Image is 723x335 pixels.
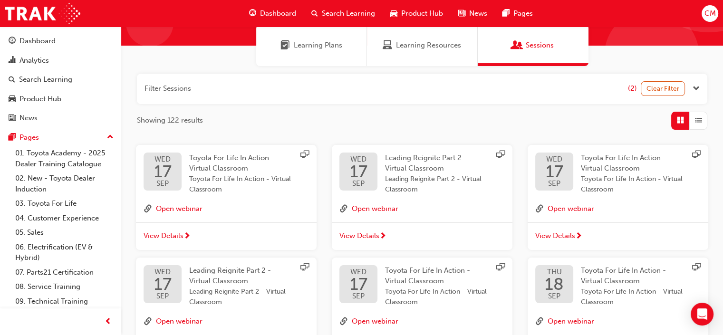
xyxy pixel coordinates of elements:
span: Product Hub [401,8,443,19]
span: SEP [350,293,367,300]
span: up-icon [107,131,114,144]
span: SEP [545,293,564,300]
button: Open webinar [548,316,594,328]
span: Search Learning [322,8,375,19]
a: Analytics [4,52,117,69]
a: THU18SEPToyota For Life In Action - Virtual ClassroomToyota For Life In Action - Virtual Classroom [535,265,701,308]
span: 17 [350,163,367,180]
span: link-icon [535,316,544,328]
a: 04. Customer Experience [11,211,117,226]
a: WED17SEPToyota For Life In Action - Virtual ClassroomToyota For Life In Action - Virtual Classroom [339,265,505,308]
a: 06. Electrification (EV & Hybrid) [11,240,117,265]
span: link-icon [144,203,152,215]
a: Product Hub [4,90,117,108]
span: car-icon [9,95,16,104]
div: Open Intercom Messenger [691,303,713,325]
span: link-icon [339,203,348,215]
span: link-icon [535,203,544,215]
span: guage-icon [249,8,256,19]
span: CM [704,8,715,19]
span: Toyota For Life In Action - Virtual Classroom [581,266,666,286]
a: news-iconNews [451,4,495,23]
span: sessionType_ONLINE_URL-icon [692,150,701,161]
span: Sessions [526,40,554,51]
span: 17 [154,276,172,293]
button: Open webinar [352,203,398,215]
span: guage-icon [9,37,16,46]
div: Pages [19,132,39,143]
span: WED [154,156,172,163]
span: Toyota For Life In Action - Virtual Classroom [581,174,685,195]
button: Clear Filter [641,81,685,96]
span: Toyota For Life In Action - Virtual Classroom [189,174,294,195]
span: Leading Reignite Part 2 - Virtual Classroom [189,266,271,286]
a: Dashboard [4,32,117,50]
span: next-icon [379,232,386,241]
span: SEP [154,180,172,187]
span: news-icon [9,114,16,123]
a: View Details [136,222,317,250]
a: View Details [332,222,512,250]
span: SEP [350,180,367,187]
span: next-icon [575,232,582,241]
span: Toyota For Life In Action - Virtual Classroom [189,153,274,173]
span: Learning Resources [383,40,392,51]
span: 17 [546,163,563,180]
span: sessionType_ONLINE_URL-icon [496,150,505,161]
span: pages-icon [502,8,510,19]
a: Learning PlansLearning Plans [256,25,367,66]
a: pages-iconPages [495,4,540,23]
span: 17 [154,163,172,180]
a: WED17SEPToyota For Life In Action - Virtual ClassroomToyota For Life In Action - Virtual Classroom [144,153,309,195]
span: Learning Resources [396,40,461,51]
div: Dashboard [19,36,56,47]
a: Search Learning [4,71,117,88]
span: Leading Reignite Part 2 - Virtual Classroom [385,153,467,173]
div: News [19,113,38,124]
span: Learning Plans [294,40,342,51]
button: Open webinar [156,203,202,215]
a: 02. New - Toyota Dealer Induction [11,171,117,196]
a: 07. Parts21 Certification [11,265,117,280]
a: SessionsSessions [478,25,588,66]
span: prev-icon [105,316,112,328]
span: News [469,8,487,19]
div: Search Learning [19,74,72,85]
span: car-icon [390,8,397,19]
span: 17 [350,276,367,293]
button: WED17SEPToyota For Life In Action - Virtual ClassroomToyota For Life In Action - Virtual Classroo... [136,145,317,250]
span: news-icon [458,8,465,19]
button: WED17SEPToyota For Life In Action - Virtual ClassroomToyota For Life In Action - Virtual Classroo... [528,145,708,250]
span: THU [545,268,564,276]
span: Toyota For Life In Action - Virtual Classroom [581,287,685,308]
span: search-icon [311,8,318,19]
button: WED17SEPLeading Reignite Part 2 - Virtual ClassroomLeading Reignite Part 2 - Virtual Classroomlin... [332,145,512,250]
span: sessionType_ONLINE_URL-icon [300,263,309,273]
a: car-iconProduct Hub [383,4,451,23]
button: Pages [4,129,117,146]
span: View Details [144,230,183,241]
span: sessionType_ONLINE_URL-icon [300,150,309,161]
span: SEP [546,180,563,187]
a: 09. Technical Training [11,294,117,309]
span: sessionType_ONLINE_URL-icon [692,263,701,273]
span: Toyota For Life In Action - Virtual Classroom [385,266,470,286]
span: WED [154,268,172,276]
a: Learning ResourcesLearning Resources [367,25,478,66]
span: link-icon [339,316,348,328]
span: Leading Reignite Part 2 - Virtual Classroom [385,174,490,195]
span: pages-icon [9,134,16,142]
a: 08. Service Training [11,279,117,294]
span: View Details [339,230,379,241]
a: View Details [528,222,708,250]
span: sessionType_ONLINE_URL-icon [496,263,505,273]
a: WED17SEPLeading Reignite Part 2 - Virtual ClassroomLeading Reignite Part 2 - Virtual Classroom [339,153,505,195]
span: 18 [545,276,564,293]
a: 05. Sales [11,225,117,240]
span: Dashboard [260,8,296,19]
span: Grid [677,115,684,126]
a: News [4,109,117,127]
span: search-icon [9,76,15,84]
span: link-icon [144,316,152,328]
